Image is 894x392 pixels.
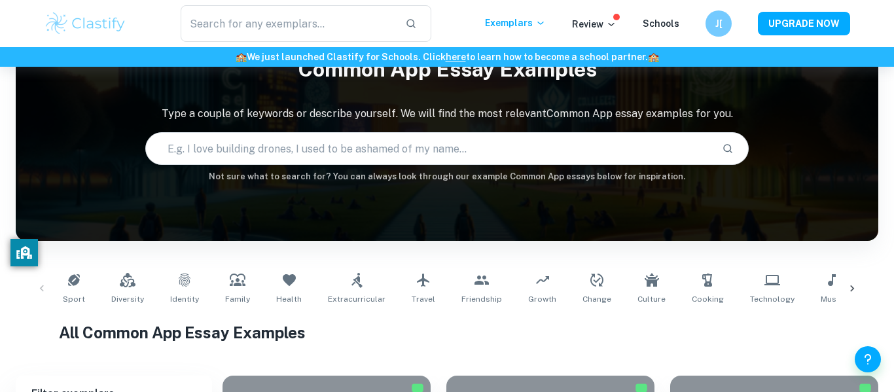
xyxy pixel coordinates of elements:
span: Change [582,293,611,305]
span: 🏫 [236,52,247,62]
h1: All Common App Essay Examples [59,321,835,344]
button: Help and Feedback [855,346,881,372]
h6: J[ [711,16,726,31]
span: 🏫 [648,52,659,62]
h6: We just launched Clastify for Schools. Click to learn how to become a school partner. [3,50,891,64]
span: Cooking [692,293,724,305]
span: Identity [170,293,199,305]
p: Type a couple of keywords or describe yourself. We will find the most relevant Common App essay e... [16,106,878,122]
button: Search [717,137,739,160]
span: Travel [412,293,435,305]
h1: Common App Essay Examples [16,48,878,90]
h6: Not sure what to search for? You can always look through our example Common App essays below for ... [16,170,878,183]
span: Culture [637,293,666,305]
span: Diversity [111,293,144,305]
span: Technology [750,293,795,305]
p: Review [572,17,617,31]
span: Family [225,293,250,305]
button: J[ [706,10,732,37]
span: Friendship [461,293,502,305]
span: Health [276,293,302,305]
img: Clastify logo [44,10,127,37]
span: Sport [63,293,85,305]
span: Music [821,293,843,305]
span: Growth [528,293,556,305]
button: privacy banner [10,239,38,266]
input: E.g. I love building drones, I used to be ashamed of my name... [146,130,712,167]
a: Schools [643,18,679,29]
p: Exemplars [485,16,546,30]
input: Search for any exemplars... [181,5,395,42]
button: UPGRADE NOW [758,12,850,35]
a: here [446,52,466,62]
span: Extracurricular [328,293,385,305]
